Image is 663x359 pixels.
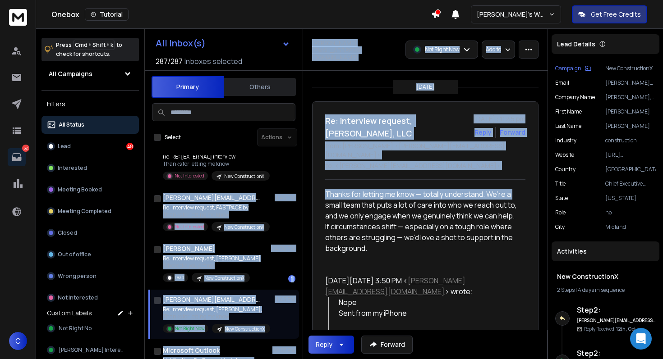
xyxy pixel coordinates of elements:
[41,224,139,242] button: Closed
[58,143,71,150] p: Lead
[58,208,111,215] p: Meeting Completed
[486,46,501,53] p: Add to
[224,77,296,97] button: Others
[325,141,525,159] p: from: [PERSON_NAME] <[PERSON_NAME][EMAIL_ADDRESS][DOMAIN_NAME]>
[605,209,656,216] p: no
[58,251,91,258] p: Out of office
[500,128,525,137] div: Forward
[325,275,518,297] div: [DATE][DATE] 3:50 PM < > wrote:
[47,309,92,318] h3: Custom Labels
[425,46,460,53] p: Not Right Now
[41,202,139,220] button: Meeting Completed
[156,56,183,67] span: 287 / 287
[557,286,654,294] div: |
[555,137,576,144] p: industry
[578,286,625,294] span: 4 days in sequence
[584,326,636,332] p: Reply Received
[605,151,656,159] p: [URL][DOMAIN_NAME]
[56,41,122,59] p: Press to check for shortcuts.
[555,79,569,86] p: Email
[41,181,139,199] button: Meeting Booked
[325,189,518,254] div: Thanks for letting me know — totally understand. We’re a small team that puts a lot of care into ...
[591,10,641,19] p: Get Free Credits
[163,306,270,313] p: Re: Interview request, [PERSON_NAME],
[605,180,656,187] p: Chief Executive Officer
[577,348,656,359] h6: Step 2 :
[630,328,652,350] div: Open Intercom Messenger
[555,223,565,231] p: City
[224,173,264,180] p: New ConstructionX
[41,98,139,110] h3: Filters
[163,211,270,218] p: Thanks for letting me know
[163,244,215,253] h1: [PERSON_NAME]
[184,56,242,67] h3: Inboxes selected
[41,289,139,307] button: Not Interested
[58,164,87,172] p: Interested
[477,10,548,19] p: [PERSON_NAME]'s Workspace
[22,145,29,152] p: 52
[474,128,492,137] button: Reply
[175,173,204,179] p: Not Interested
[41,319,139,337] button: Not Right Now
[325,161,525,170] p: to: <[PERSON_NAME][EMAIL_ADDRESS][DOMAIN_NAME]>
[58,294,98,301] p: Not Interested
[148,34,297,52] button: All Inbox(s)
[58,186,102,193] p: Meeting Booked
[85,8,129,21] button: Tutorial
[8,148,26,166] a: 52
[416,83,434,91] p: [DATE]
[572,5,647,23] button: Get Free Credits
[555,209,566,216] p: role
[126,143,134,150] div: 48
[204,275,244,282] p: New ConstructionX
[275,296,295,303] p: 11:45 PM
[163,153,270,160] p: Re: RE: [EXTERNAL] Interview
[316,340,332,349] div: Reply
[163,313,270,320] p: Thanks for letting me know
[51,8,431,21] div: Onebox
[557,286,575,294] span: 2 Steps
[41,245,139,264] button: Out of office
[605,166,656,173] p: [GEOGRAPHIC_DATA]
[41,159,139,177] button: Interested
[555,65,581,72] p: Campaign
[163,255,261,262] p: Re: Interview request, [PERSON_NAME]
[41,267,139,285] button: Wrong person
[555,65,591,72] button: Campaign
[555,180,566,187] p: title
[308,336,354,354] button: Reply
[271,245,295,252] p: 04:36 PM
[9,332,27,350] button: C
[555,94,595,101] p: Company Name
[163,160,270,168] p: Thanks for letting me know
[288,275,295,282] div: 1
[163,262,261,269] p: Where did you get my
[555,166,576,173] p: Country
[156,39,206,48] h1: All Inbox(s)
[41,137,139,155] button: Lead48
[577,317,656,324] h6: [PERSON_NAME][EMAIL_ADDRESS][DOMAIN_NAME]
[605,65,656,72] p: New ConstructionX
[605,223,656,231] p: Midland
[59,121,84,128] p: All Status
[74,40,115,50] span: Cmd + Shift + k
[41,341,139,359] button: [PERSON_NAME] Interest
[555,108,582,115] p: First Name
[555,195,568,202] p: State
[58,229,77,236] p: Closed
[577,304,656,315] h6: Step 2 :
[557,272,654,281] h1: New ConstructionX
[175,325,205,332] p: Not Right Now
[616,326,636,332] span: 12th, Oct
[605,195,656,202] p: [US_STATE]
[175,274,184,281] p: Lead
[474,114,525,123] p: [DATE] : 11:45 pm
[165,134,181,141] label: Select
[163,193,262,202] h1: [PERSON_NAME][EMAIL_ADDRESS][DOMAIN_NAME]
[555,151,574,159] p: website
[59,346,124,354] span: [PERSON_NAME] Interest
[272,347,295,354] p: 02:37 PM
[225,326,265,332] p: New ConstructionX
[605,79,656,86] p: [PERSON_NAME][EMAIL_ADDRESS][DOMAIN_NAME]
